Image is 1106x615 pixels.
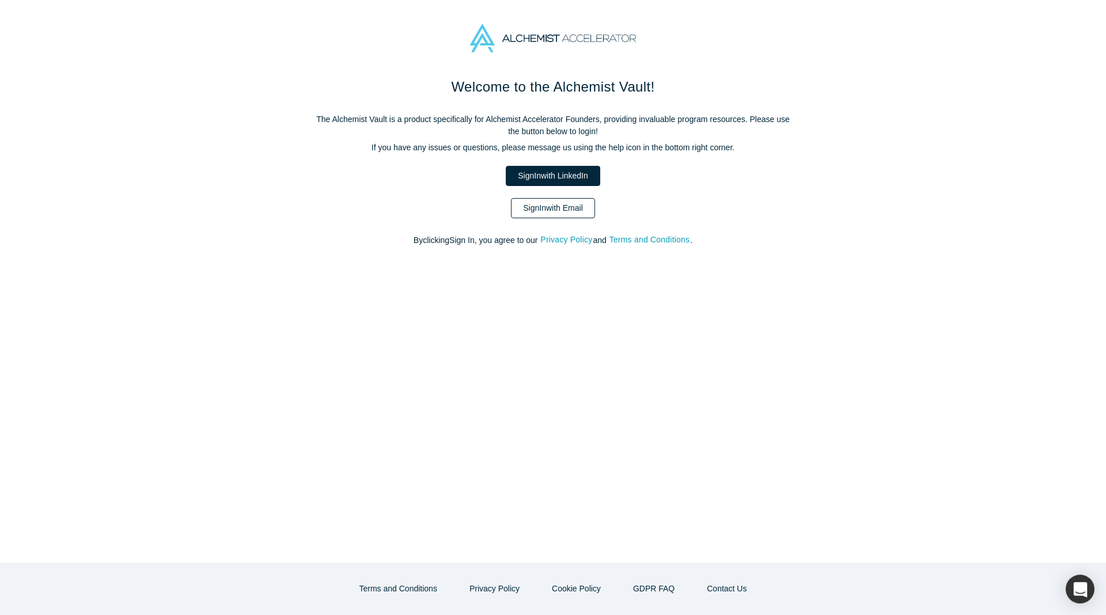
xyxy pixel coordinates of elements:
button: Terms and Conditions [609,233,691,246]
button: Privacy Policy [540,233,593,246]
button: Contact Us [695,579,759,599]
p: By clicking Sign In , you agree to our and . [311,234,795,246]
button: Terms and Conditions [347,579,449,599]
a: SignInwith LinkedIn [506,166,600,186]
p: If you have any issues or questions, please message us using the help icon in the bottom right co... [311,142,795,154]
h1: Welcome to the Alchemist Vault! [311,77,795,97]
p: The Alchemist Vault is a product specifically for Alchemist Accelerator Founders, providing inval... [311,113,795,138]
a: SignInwith Email [511,198,595,218]
a: GDPR FAQ [621,579,687,599]
button: Cookie Policy [540,579,613,599]
button: Privacy Policy [457,579,532,599]
img: Alchemist Accelerator Logo [470,24,636,52]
